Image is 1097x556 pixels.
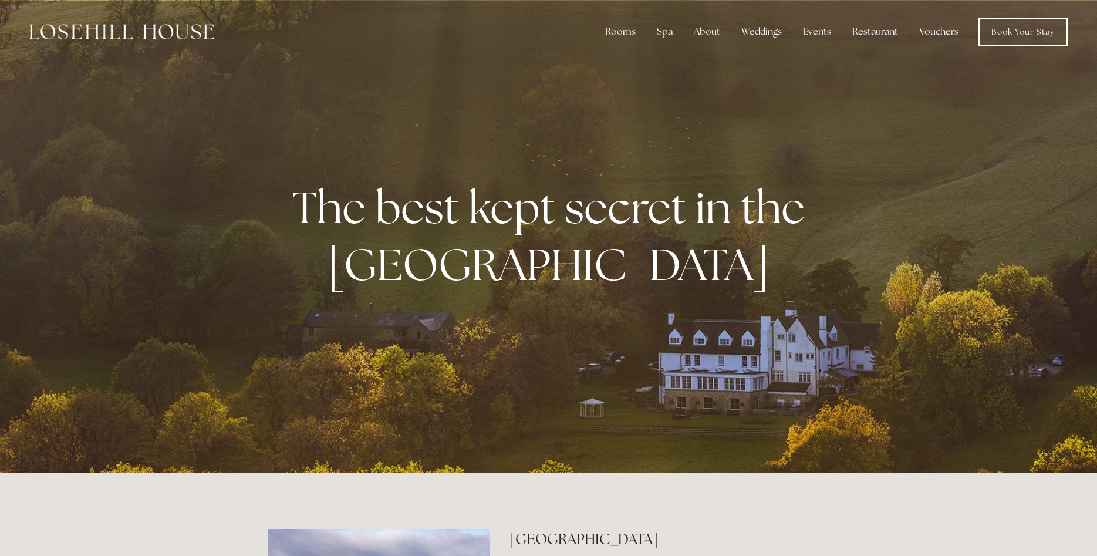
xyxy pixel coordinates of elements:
[647,20,682,43] div: Spa
[292,178,814,294] strong: The best kept secret in the [GEOGRAPHIC_DATA]
[794,20,841,43] div: Events
[510,529,829,550] h2: [GEOGRAPHIC_DATA]
[843,20,907,43] div: Restaurant
[684,20,730,43] div: About
[910,20,968,43] a: Vouchers
[978,18,1068,46] a: Book Your Stay
[29,24,214,39] img: Losehill House
[732,20,791,43] div: Weddings
[596,20,645,43] div: Rooms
